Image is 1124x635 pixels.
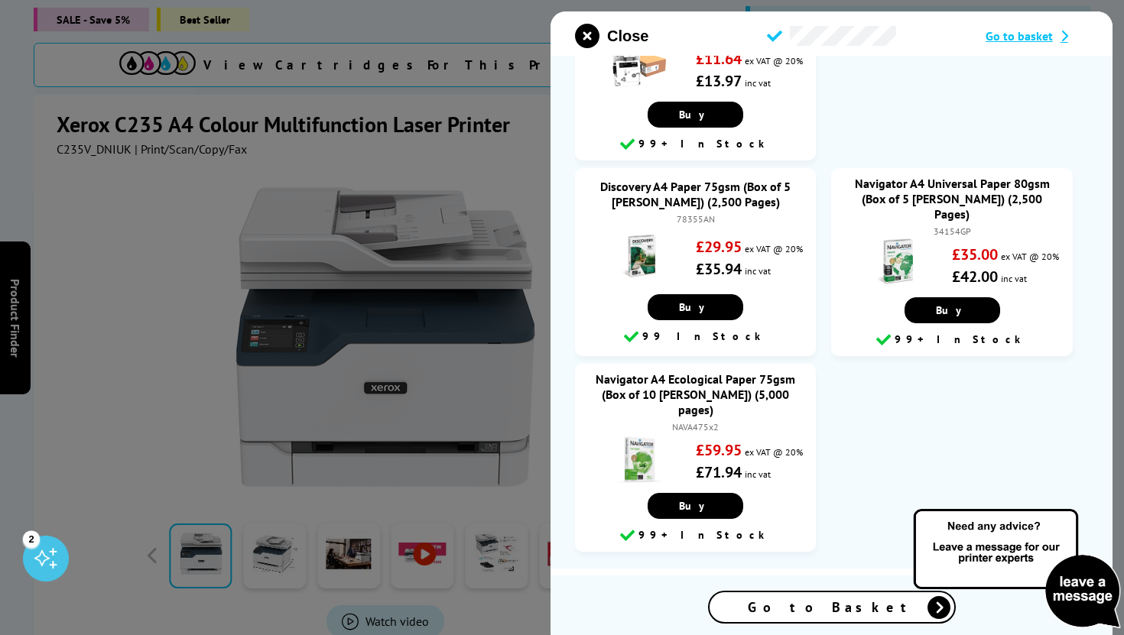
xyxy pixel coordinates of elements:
[679,300,712,314] span: Buy
[745,55,803,66] span: ex VAT @ 20%
[583,526,808,545] div: 99+ In Stock
[679,499,712,513] span: Buy
[839,331,1064,349] div: 99+ In Stock
[952,245,998,264] strong: £35.00
[583,328,808,346] div: 99 In Stock
[696,440,742,460] strong: £59.95
[696,237,742,257] strong: £29.95
[696,49,742,69] strong: £11.64
[745,446,803,458] span: ex VAT @ 20%
[745,265,771,277] span: inc vat
[696,71,742,91] strong: £13.97
[696,462,742,482] strong: £71.94
[708,591,956,624] a: Go to Basket
[575,24,648,48] button: close modal
[986,28,1053,44] span: Go to basket
[612,41,666,95] img: Xerox Waste Toner Cartridge (15,000 Pages)
[596,371,795,417] a: Navigator A4 Ecological Paper 75gsm (Box of 10 [PERSON_NAME]) (5,000 pages)
[748,598,916,616] span: Go to Basket
[1001,251,1059,262] span: ex VAT @ 20%
[23,530,40,547] div: 2
[846,225,1057,237] div: 34154GP
[745,77,771,89] span: inc vat
[590,421,801,433] div: NAVA475x2
[855,176,1050,222] a: Navigator A4 Universal Paper 80gsm (Box of 5 [PERSON_NAME]) (2,500 Pages)
[679,108,712,121] span: Buy
[600,179,791,209] a: Discovery A4 Paper 75gsm (Box of 5 [PERSON_NAME]) (2,500 Pages)
[696,259,742,279] strong: £35.94
[869,237,922,290] img: Navigator A4 Universal Paper 80gsm (Box of 5 Reams) (2,500 Pages)
[607,28,648,45] span: Close
[1001,273,1027,284] span: inc vat
[745,243,803,254] span: ex VAT @ 20%
[612,229,666,283] img: Discovery A4 Paper 75gsm (Box of 5 Reams) (2,500 Pages)
[986,28,1088,44] a: Go to basket
[745,468,771,480] span: inc vat
[952,267,998,287] strong: £42.00
[590,213,801,225] div: 78355AN
[583,135,808,154] div: 99+ In Stock
[910,507,1124,632] img: Open Live Chat window
[936,303,969,317] span: Buy
[612,433,666,486] img: Navigator A4 Ecological Paper 75gsm (Box of 10 Reams) (5,000 pages)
